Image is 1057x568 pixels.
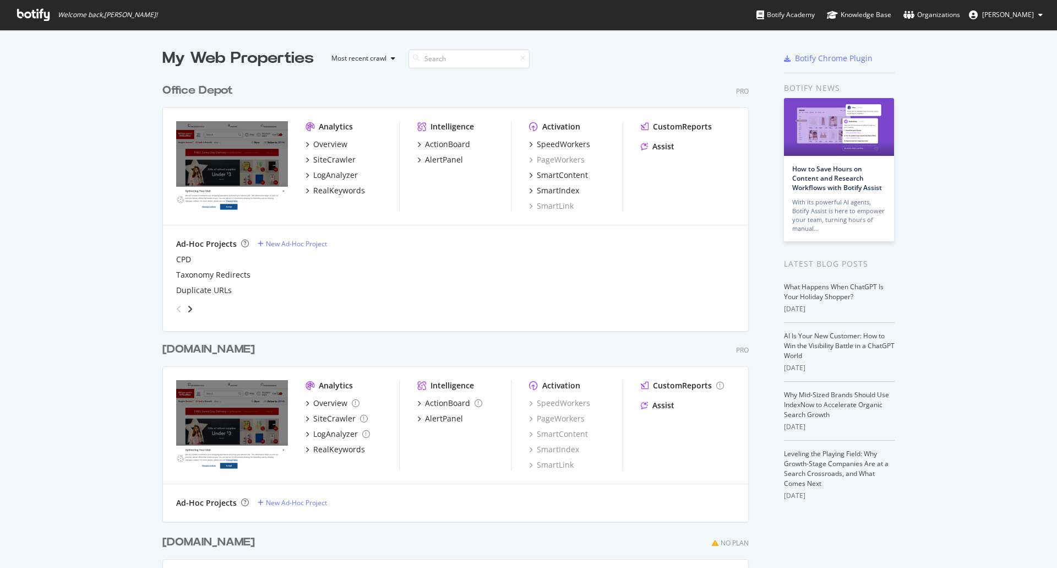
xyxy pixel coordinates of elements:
[266,498,327,507] div: New Ad-Hoc Project
[792,198,886,233] div: With its powerful AI agents, Botify Assist is here to empower your team, turning hours of manual…
[982,10,1034,19] span: Nick Ford
[331,55,386,62] div: Most recent crawl
[313,413,356,424] div: SiteCrawler
[542,121,580,132] div: Activation
[408,49,530,68] input: Search
[313,429,358,440] div: LogAnalyzer
[313,170,358,181] div: LogAnalyzer
[529,398,590,409] a: SpeedWorkers
[313,185,365,196] div: RealKeywords
[736,345,749,355] div: Pro
[721,538,749,548] div: No Plan
[784,82,895,94] div: Botify news
[784,282,884,301] a: What Happens When ChatGPT Is Your Holiday Shopper?
[319,380,353,391] div: Analytics
[176,121,288,210] img: www.officedepot.com
[176,380,288,469] img: www.officedepotsecondary.com
[784,390,889,419] a: Why Mid-Sized Brands Should Use IndexNow to Accelerate Organic Search Growth
[306,139,347,150] a: Overview
[784,331,895,360] a: AI Is Your New Customer: How to Win the Visibility Battle in a ChatGPT World
[176,285,232,296] a: Duplicate URLs
[306,444,365,455] a: RealKeywords
[425,154,463,165] div: AlertPanel
[306,398,359,409] a: Overview
[756,9,815,20] div: Botify Academy
[306,154,356,165] a: SiteCrawler
[417,139,470,150] a: ActionBoard
[903,9,960,20] div: Organizations
[537,185,579,196] div: SmartIndex
[58,10,157,19] span: Welcome back, [PERSON_NAME] !
[529,139,590,150] a: SpeedWorkers
[266,239,327,248] div: New Ad-Hoc Project
[792,164,882,192] a: How to Save Hours on Content and Research Workflows with Botify Assist
[425,413,463,424] div: AlertPanel
[431,380,474,391] div: Intelligence
[641,400,674,411] a: Assist
[425,398,470,409] div: ActionBoard
[417,154,463,165] a: AlertPanel
[306,170,358,181] a: LogAnalyzer
[306,429,370,440] a: LogAnalyzer
[784,98,894,156] img: How to Save Hours on Content and Research Workflows with Botify Assist
[258,498,327,507] a: New Ad-Hoc Project
[162,342,259,358] a: [DOMAIN_NAME]
[537,139,590,150] div: SpeedWorkers
[431,121,474,132] div: Intelligence
[652,141,674,152] div: Assist
[529,170,588,181] a: SmartContent
[795,53,873,64] div: Botify Chrome Plugin
[537,170,588,181] div: SmartContent
[162,534,255,550] div: [DOMAIN_NAME]
[176,269,250,280] a: Taxonomy Redirects
[162,47,314,69] div: My Web Properties
[641,380,724,391] a: CustomReports
[323,50,400,67] button: Most recent crawl
[529,413,585,424] a: PageWorkers
[529,429,588,440] a: SmartContent
[176,239,237,250] div: Ad-Hoc Projects
[784,422,895,432] div: [DATE]
[425,139,470,150] div: ActionBoard
[784,363,895,373] div: [DATE]
[417,413,463,424] a: AlertPanel
[313,398,347,409] div: Overview
[827,9,891,20] div: Knowledge Base
[313,139,347,150] div: Overview
[529,201,574,212] a: SmartLink
[736,86,749,96] div: Pro
[784,491,895,501] div: [DATE]
[417,398,482,409] a: ActionBoard
[529,444,579,455] a: SmartIndex
[653,121,712,132] div: CustomReports
[653,380,712,391] div: CustomReports
[319,121,353,132] div: Analytics
[960,6,1051,24] button: [PERSON_NAME]
[176,497,237,509] div: Ad-Hoc Projects
[529,185,579,196] a: SmartIndex
[529,459,574,470] a: SmartLink
[542,380,580,391] div: Activation
[172,300,186,318] div: angle-left
[641,121,712,132] a: CustomReports
[306,185,365,196] a: RealKeywords
[313,444,365,455] div: RealKeywords
[306,413,368,424] a: SiteCrawler
[652,400,674,411] div: Assist
[641,141,674,152] a: Assist
[258,239,327,248] a: New Ad-Hoc Project
[784,53,873,64] a: Botify Chrome Plugin
[529,154,585,165] a: PageWorkers
[784,449,889,488] a: Leveling the Playing Field: Why Growth-Stage Companies Are at a Search Crossroads, and What Comes...
[176,254,191,265] a: CPD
